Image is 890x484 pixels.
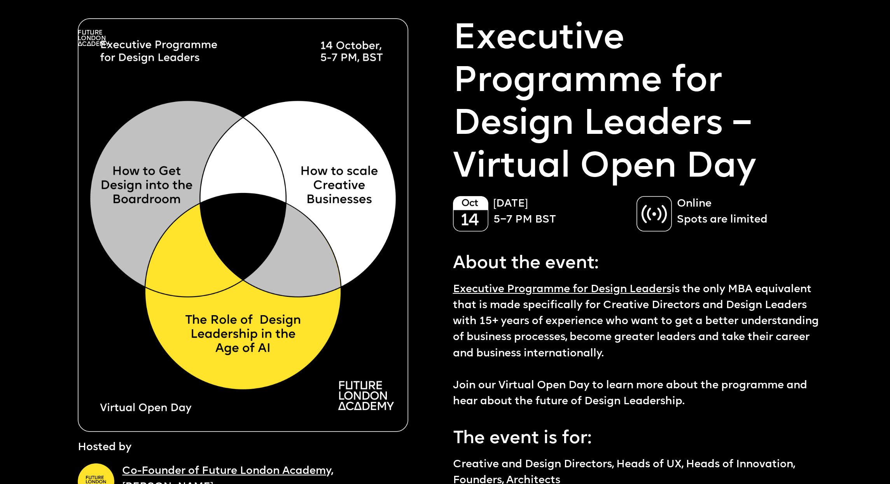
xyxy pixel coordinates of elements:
[78,440,131,456] p: Hosted by
[453,282,820,410] p: is the only MBA equivalent that is made specifically for Creative Directors and Design Leaders wi...
[453,284,671,295] a: Executive Programme for Design Leaders
[453,246,820,277] p: About the event:
[493,196,629,228] p: [DATE] 5–7 PM BST
[453,18,820,189] p: Executive Programme for Design Leaders – Virtual Open Day
[78,30,109,46] img: A logo saying in 3 lines: Future London Academy
[453,421,820,452] p: The event is for:
[677,196,812,228] p: Online Spots are limited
